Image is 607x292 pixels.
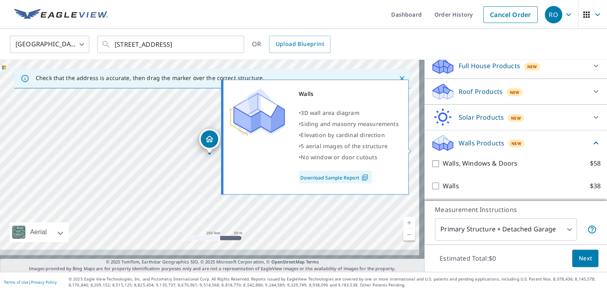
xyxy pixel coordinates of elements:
div: • [299,118,398,130]
a: Current Level 17, Zoom Out [403,229,415,240]
p: Walls, Windows & Doors [443,158,517,168]
span: © 2025 TomTom, Earthstar Geographics SIO, © 2025 Microsoft Corporation, © [106,259,319,265]
div: Aerial [28,222,49,242]
div: Dropped pin, building 1, Residential property, 9513 Atlantic Ave Margate City, NJ 08402 [199,129,220,153]
span: New [511,115,521,121]
div: OR [252,36,330,53]
p: Estimated Total: $0 [433,250,502,267]
p: $38 [590,181,601,191]
img: EV Logo [14,9,108,21]
p: $58 [590,158,601,168]
img: Pdf Icon [359,174,370,181]
img: Premium [229,88,285,136]
p: Roof Products [459,87,503,96]
span: Siding and masonry measurements [301,120,398,128]
a: Terms of Use [4,279,29,285]
div: • [299,107,398,118]
button: Close [397,73,407,84]
div: Full House ProductsNew [431,56,601,75]
div: [GEOGRAPHIC_DATA] [10,33,89,55]
p: Check that the address is accurate, then drag the marker over the correct structure. [36,74,264,82]
input: Search by address or latitude-longitude [115,33,228,55]
div: Walls ProductsNew [431,134,601,152]
p: © 2025 Eagle View Technologies, Inc. and Pictometry International Corp. All Rights Reserved. Repo... [69,276,603,288]
a: Terms [306,259,319,265]
span: Upload Blueprint [275,39,324,49]
p: Solar Products [459,113,504,122]
a: Cancel Order [483,6,538,23]
span: No window or door cutouts [301,153,377,161]
span: New [527,63,537,70]
p: Measurement Instructions [435,205,597,214]
p: Walls Products [459,138,504,148]
p: Full House Products [459,61,520,71]
p: | [4,280,57,284]
span: New [511,140,521,147]
span: Elevation by cardinal direction [301,131,384,139]
div: • [299,141,398,152]
div: • [299,152,398,163]
p: Walls [443,181,459,191]
div: • [299,130,398,141]
div: Aerial [10,222,69,242]
div: Solar ProductsNew [431,108,601,127]
div: Roof ProductsNew [431,82,601,101]
span: New [510,89,520,95]
span: Your report will include the primary structure and a detached garage if one exists. [587,225,597,234]
span: 5 aerial images of the structure [301,142,387,150]
a: Current Level 17, Zoom In [403,217,415,229]
span: 3D wall area diagram [301,109,359,116]
span: Next [578,254,592,263]
a: Upload Blueprint [269,36,330,53]
a: Privacy Policy [31,279,57,285]
div: RO [545,6,562,23]
div: Primary Structure + Detached Garage [435,218,577,240]
a: Download Sample Report [299,171,372,183]
button: Next [572,250,598,267]
div: Walls [299,88,398,99]
a: OpenStreetMap [271,259,304,265]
